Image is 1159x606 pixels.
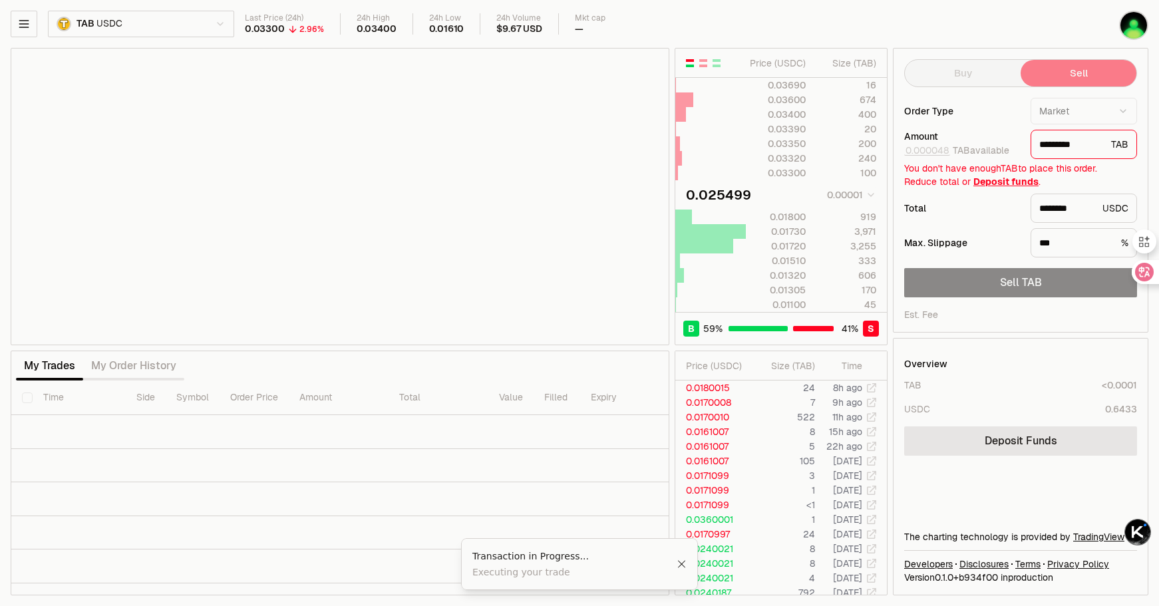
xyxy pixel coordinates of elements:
div: 0.01720 [746,239,806,253]
div: Executing your trade [472,565,677,579]
td: 0.0161007 [675,439,752,454]
td: 5 [752,439,816,454]
div: $9.67 USD [496,23,542,35]
div: % [1031,228,1137,257]
td: 0.0170010 [675,410,752,424]
td: 0.0240187 [675,585,752,600]
td: 8 [752,556,816,571]
th: Expiry [580,380,670,415]
div: 0.01610 [429,23,464,35]
div: 0.025499 [686,186,751,204]
td: 24 [752,527,816,541]
div: Price ( USDC ) [686,359,752,373]
td: <1 [752,498,816,512]
td: 0.0240021 [675,556,752,571]
div: TAB [904,379,921,392]
div: 100 [817,166,876,180]
div: 0.03320 [746,152,806,165]
td: 0.0360001 [675,512,752,527]
iframe: Financial Chart [11,49,669,345]
td: 1 [752,512,816,527]
td: 0.0170997 [675,527,752,541]
th: Total [389,380,488,415]
div: Order Type [904,106,1020,116]
time: [DATE] [833,470,862,482]
td: 0.0180015 [675,380,752,395]
img: TAB.png [57,17,71,31]
td: 8 [752,541,816,556]
td: 0.0240021 [675,571,752,585]
time: [DATE] [833,528,862,540]
button: Close [677,559,687,569]
div: 170 [817,283,876,297]
th: Filled [534,380,580,415]
div: 0.03300 [245,23,285,35]
td: 0.0171099 [675,483,752,498]
div: 0.03600 [746,93,806,106]
div: 24h Volume [496,13,542,23]
td: 0.0170008 [675,395,752,410]
div: 606 [817,269,876,282]
div: Overview [904,357,947,371]
button: 0.00001 [823,187,876,203]
div: Est. Fee [904,308,938,321]
div: 3,971 [817,225,876,238]
div: Time [826,359,862,373]
div: TAB [1031,130,1137,159]
div: 24h High [357,13,397,23]
td: 8 [752,424,816,439]
span: TAB [77,18,94,30]
div: USDC [1031,194,1137,223]
div: You don't have enough TAB to place this order. Reduce total or . [904,162,1137,188]
div: Size ( TAB ) [817,57,876,70]
time: [DATE] [833,572,862,584]
div: 0.03350 [746,137,806,150]
time: [DATE] [833,499,862,511]
time: [DATE] [833,514,862,526]
td: 792 [752,585,816,600]
a: Developers [904,557,953,571]
time: 15h ago [829,426,862,438]
a: Deposit Funds [904,426,1137,456]
div: 2.96% [299,24,324,35]
time: [DATE] [833,484,862,496]
img: wode [1119,11,1148,40]
div: 0.6433 [1105,402,1137,416]
th: Order Price [220,380,289,415]
div: Total [904,204,1020,213]
a: Privacy Policy [1047,557,1109,571]
div: Mkt cap [575,13,605,23]
div: 919 [817,210,876,224]
time: 22h ago [826,440,862,452]
div: 200 [817,137,876,150]
div: Price ( USDC ) [746,57,806,70]
span: B [688,322,695,335]
td: 105 [752,454,816,468]
th: Symbol [166,380,220,415]
span: 59 % [703,322,723,335]
div: Max. Slippage [904,238,1020,247]
div: Size ( TAB ) [763,359,815,373]
button: Select all [22,392,33,403]
td: 0.0240021 [675,541,752,556]
div: 24h Low [429,13,464,23]
div: 0.03300 [746,166,806,180]
button: My Trades [16,353,83,379]
td: 7 [752,395,816,410]
div: USDC [904,402,930,416]
div: 0.03390 [746,122,806,136]
a: Terms [1015,557,1041,571]
th: Time [33,380,126,415]
span: USDC [96,18,122,30]
time: 8h ago [833,382,862,394]
th: Side [126,380,166,415]
div: 0.03400 [746,108,806,121]
div: 0.03690 [746,78,806,92]
div: 674 [817,93,876,106]
div: Amount [904,132,1020,141]
div: 0.01305 [746,283,806,297]
div: 3,255 [817,239,876,253]
span: b934f001affd6d52325ffa2f256de1e4dada005b [959,571,998,583]
div: 400 [817,108,876,121]
td: 0.0171099 [675,498,752,512]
